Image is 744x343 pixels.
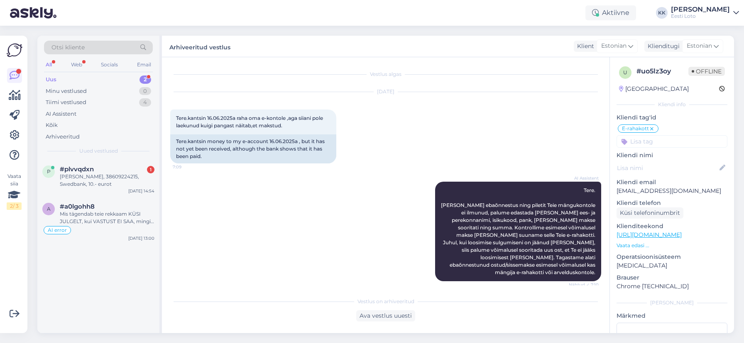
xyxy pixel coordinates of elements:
span: AI error [48,228,67,233]
div: Klient [574,42,594,51]
div: 4 [139,98,151,107]
div: All [44,59,54,70]
div: Minu vestlused [46,87,87,95]
input: Lisa nimi [617,163,718,173]
div: Klienditugi [644,42,680,51]
div: Arhiveeritud [46,133,80,141]
label: Arhiveeritud vestlus [169,41,230,52]
span: Vestlus on arhiveeritud [357,298,414,305]
span: Offline [688,67,725,76]
div: Ava vestlus uuesti [356,310,415,321]
p: Kliendi telefon [617,199,727,207]
div: Socials [99,59,120,70]
span: #a0lgohh8 [60,203,95,210]
span: AI Assistent [568,175,599,181]
div: Küsi telefoninumbrit [617,207,683,219]
a: [PERSON_NAME]Eesti Loto [671,6,739,19]
div: Vestlus algas [170,71,601,78]
div: [DATE] 14:54 [128,188,154,194]
p: [MEDICAL_DATA] [617,261,727,270]
span: 7:09 [173,164,204,170]
p: Kliendi email [617,178,727,187]
div: Email [135,59,153,70]
div: AI Assistent [46,110,76,118]
div: Web [69,59,84,70]
div: [PERSON_NAME] [617,299,727,307]
div: 2 [139,75,151,84]
div: 0 [139,87,151,95]
div: Kliendi info [617,101,727,108]
div: Tiimi vestlused [46,98,86,107]
div: # uo5lz3oy [636,66,688,76]
div: Vaata siia [7,173,22,210]
span: Uued vestlused [79,147,118,155]
p: Operatsioonisüsteem [617,253,727,261]
p: Kliendi tag'id [617,113,727,122]
span: p [47,168,51,175]
span: Nähtud ✓ 7:10 [568,282,599,288]
div: [GEOGRAPHIC_DATA] [619,85,689,93]
div: Uus [46,75,56,84]
span: E-rahakott [622,126,649,131]
span: u [623,69,627,75]
div: KK [656,7,668,19]
input: Lisa tag [617,135,727,148]
p: Brauser [617,273,727,282]
span: Otsi kliente [51,43,85,52]
div: Tere.kantsin money to my e-account 16.06.2025a , but it has not yet been received, although the b... [170,134,336,163]
div: 2 / 3 [7,202,22,210]
span: Estonian [601,41,627,51]
p: Vaata edasi ... [617,242,727,249]
p: Klienditeekond [617,222,727,231]
div: [PERSON_NAME] [671,6,730,13]
div: Mis tägendab teie rekkaam KÜSI JULGELT, kui VASTUST EI SAA, mingi hämamine? [60,210,154,225]
img: Askly Logo [7,42,22,58]
p: Märkmed [617,311,727,320]
div: [DATE] [170,88,601,95]
p: Kliendi nimi [617,151,727,160]
p: Chrome [TECHNICAL_ID] [617,282,727,291]
div: Kõik [46,121,58,129]
p: [EMAIL_ADDRESS][DOMAIN_NAME] [617,187,727,195]
div: [PERSON_NAME], 38609224215, Swedbank, 10.- eurot [60,173,154,188]
div: [DATE] 13:00 [128,235,154,241]
span: a [47,206,51,212]
span: Tere.kantsin 16.06.2025a raha oma e-kontole ,aga siiani pole laekunud kuigi pangast näitab,et mak... [176,115,324,129]
div: Eesti Loto [671,13,730,19]
div: Aktiivne [585,5,636,20]
a: [URL][DOMAIN_NAME] [617,231,682,238]
span: #plvvqdxn [60,165,94,173]
span: Estonian [687,41,712,51]
div: 1 [147,166,154,173]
